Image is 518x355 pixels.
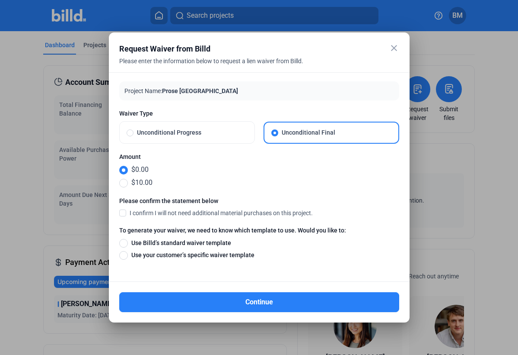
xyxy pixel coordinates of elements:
span: I confirm I will not need additional material purchases on this project. [130,209,313,217]
mat-icon: close [389,43,399,53]
span: $10.00 [128,177,153,188]
mat-label: Please confirm the statement below [119,197,313,205]
span: Unconditional Final [278,128,391,137]
span: Project Name: [124,87,162,94]
span: Waiver Type [119,109,399,118]
label: Amount [119,152,399,165]
div: Please enter the information below to request a lien waiver from Billd. [119,57,378,76]
span: Use your customer’s specific waiver template [128,251,254,259]
button: Continue [119,292,399,312]
span: Prose [GEOGRAPHIC_DATA] [162,87,238,94]
span: Unconditional Progress [133,128,248,137]
div: Request Waiver from Billd [119,43,378,55]
label: To generate your waiver, we need to know which template to use. Would you like to: [119,226,399,238]
span: Use Billd’s standard waiver template [128,239,231,247]
span: $0.00 [128,165,149,175]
